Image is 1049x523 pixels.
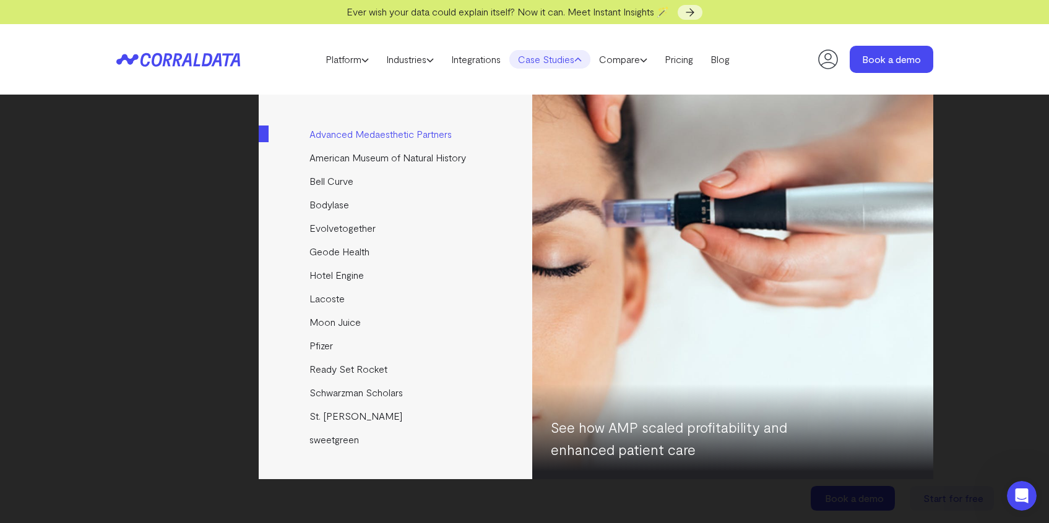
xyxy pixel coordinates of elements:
[259,146,534,169] a: American Museum of Natural History
[656,50,702,69] a: Pricing
[259,404,534,428] a: St. [PERSON_NAME]
[259,122,534,146] a: Advanced Medaesthetic Partners
[1007,481,1037,511] iframe: Intercom live chat
[259,216,534,240] a: Evolvetogether
[259,428,534,451] a: sweetgreen
[702,50,738,69] a: Blog
[590,50,656,69] a: Compare
[259,287,534,310] a: Lacoste
[259,381,534,404] a: Schwarzman Scholars
[347,6,669,17] span: Ever wish your data could explain itself? Now it can. Meet Instant Insights 🪄
[259,193,534,216] a: Bodylase
[259,263,534,287] a: Hotel Engine
[259,357,534,381] a: Ready Set Rocket
[509,50,590,69] a: Case Studies
[259,240,534,263] a: Geode Health
[317,50,378,69] a: Platform
[259,169,534,193] a: Bell Curve
[259,310,534,334] a: Moon Juice
[551,416,829,461] p: See how AMP scaled profitability and enhanced patient care
[850,46,933,73] a: Book a demo
[378,50,442,69] a: Industries
[442,50,509,69] a: Integrations
[259,334,534,357] a: Pfizer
